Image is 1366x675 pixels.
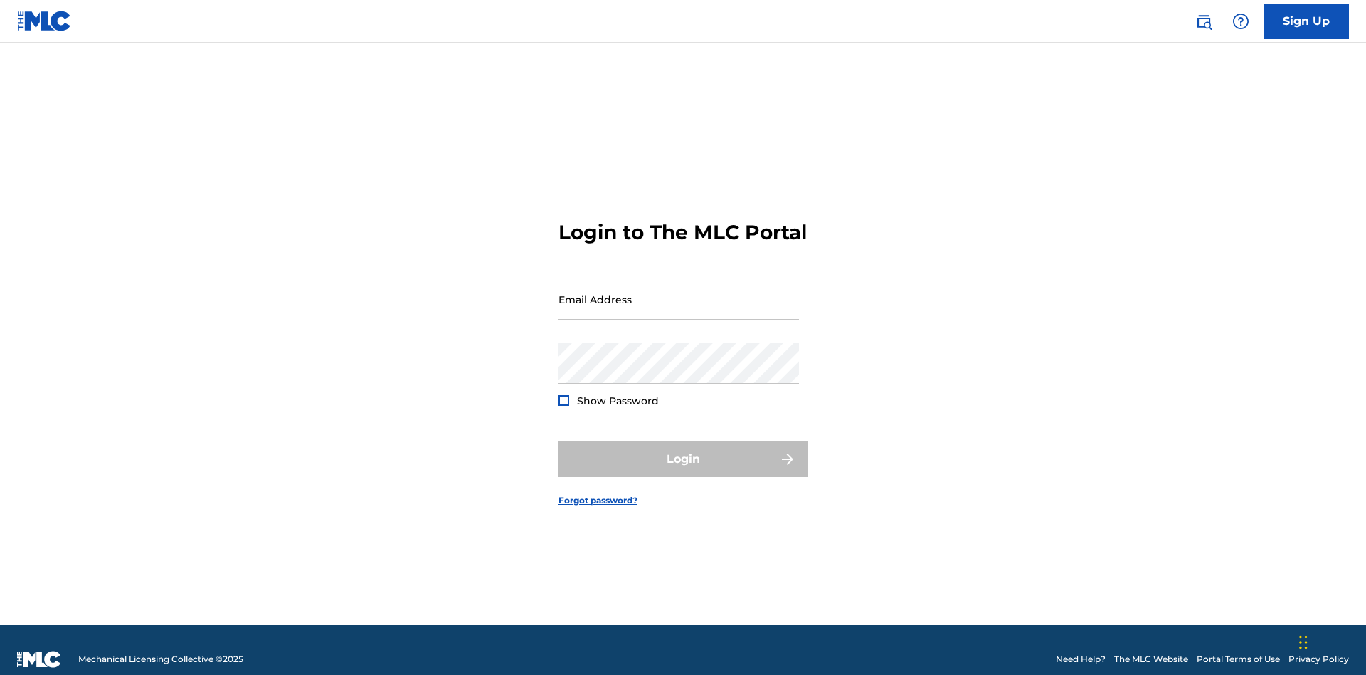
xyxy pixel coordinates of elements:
[17,11,72,31] img: MLC Logo
[1295,607,1366,675] iframe: Chat Widget
[1227,7,1255,36] div: Help
[558,220,807,245] h3: Login to The MLC Portal
[1190,7,1218,36] a: Public Search
[17,651,61,668] img: logo
[1114,653,1188,666] a: The MLC Website
[1056,653,1106,666] a: Need Help?
[577,394,659,407] span: Show Password
[1288,653,1349,666] a: Privacy Policy
[1195,13,1212,30] img: search
[1197,653,1280,666] a: Portal Terms of Use
[1299,621,1308,664] div: Drag
[1232,13,1249,30] img: help
[1264,4,1349,39] a: Sign Up
[78,653,243,666] span: Mechanical Licensing Collective © 2025
[558,494,637,507] a: Forgot password?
